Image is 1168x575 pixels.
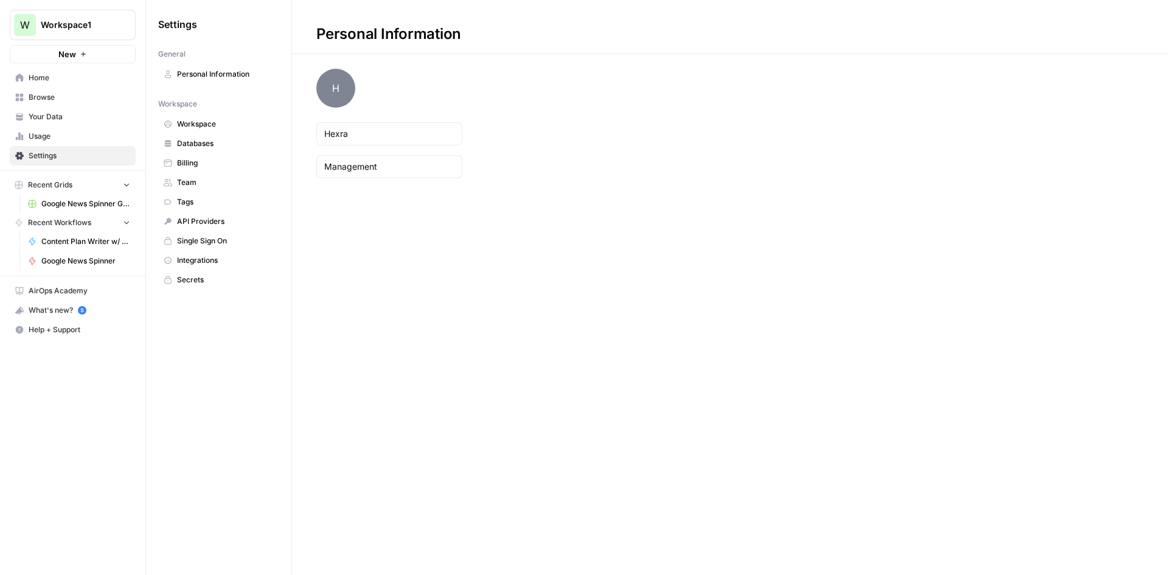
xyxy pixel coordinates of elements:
[316,69,355,108] span: H
[78,306,86,315] a: 5
[80,307,83,313] text: 5
[10,176,136,194] button: Recent Grids
[10,107,136,127] a: Your Data
[29,111,130,122] span: Your Data
[29,131,130,142] span: Usage
[158,17,197,32] span: Settings
[158,192,279,212] a: Tags
[158,49,186,60] span: General
[10,146,136,166] a: Settings
[41,256,130,267] span: Google News Spinner
[177,177,274,188] span: Team
[177,158,274,169] span: Billing
[158,231,279,251] a: Single Sign On
[41,198,130,209] span: Google News Spinner Grid
[177,235,274,246] span: Single Sign On
[10,301,135,319] div: What's new?
[158,212,279,231] a: API Providers
[20,18,30,32] span: W
[10,301,136,320] button: What's new? 5
[177,119,274,130] span: Workspace
[10,45,136,63] button: New
[158,99,197,110] span: Workspace
[23,194,136,214] a: Google News Spinner Grid
[158,64,279,84] a: Personal Information
[29,72,130,83] span: Home
[58,48,76,60] span: New
[10,68,136,88] a: Home
[158,114,279,134] a: Workspace
[177,216,274,227] span: API Providers
[292,24,485,44] div: Personal Information
[41,19,114,31] span: Workspace1
[29,324,130,335] span: Help + Support
[23,251,136,271] a: Google News Spinner
[10,214,136,232] button: Recent Workflows
[158,270,279,290] a: Secrets
[177,274,274,285] span: Secrets
[28,179,72,190] span: Recent Grids
[10,281,136,301] a: AirOps Academy
[10,127,136,146] a: Usage
[29,92,130,103] span: Browse
[158,173,279,192] a: Team
[177,69,274,80] span: Personal Information
[177,138,274,149] span: Databases
[177,197,274,207] span: Tags
[158,153,279,173] a: Billing
[28,217,91,228] span: Recent Workflows
[41,236,130,247] span: Content Plan Writer w/ Visual Suggestions
[177,255,274,266] span: Integrations
[29,285,130,296] span: AirOps Academy
[158,251,279,270] a: Integrations
[10,10,136,40] button: Workspace: Workspace1
[10,320,136,340] button: Help + Support
[158,134,279,153] a: Databases
[10,88,136,107] a: Browse
[29,150,130,161] span: Settings
[23,232,136,251] a: Content Plan Writer w/ Visual Suggestions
